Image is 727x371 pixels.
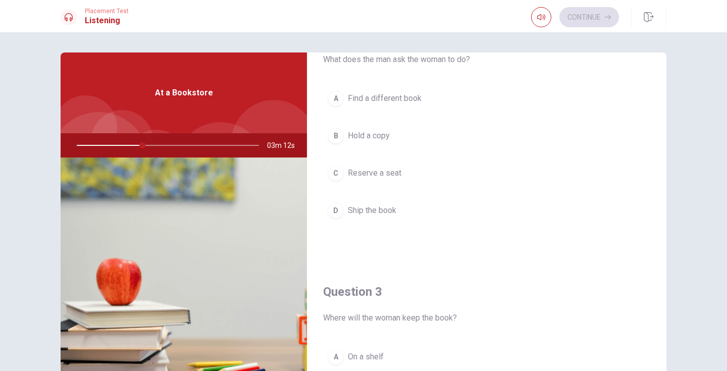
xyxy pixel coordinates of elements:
[85,8,129,15] span: Placement Test
[155,87,213,99] span: At a Bookstore
[323,86,650,111] button: AFind a different book
[323,344,650,369] button: AOn a shelf
[348,167,401,179] span: Reserve a seat
[267,133,303,157] span: 03m 12s
[323,198,650,223] button: DShip the book
[323,161,650,186] button: CReserve a seat
[323,312,650,324] span: Where will the woman keep the book?
[328,128,344,144] div: B
[323,284,650,300] h4: Question 3
[348,92,422,104] span: Find a different book
[85,15,129,27] h1: Listening
[348,130,390,142] span: Hold a copy
[323,123,650,148] button: BHold a copy
[348,204,396,217] span: Ship the book
[348,351,384,363] span: On a shelf
[328,202,344,219] div: D
[328,165,344,181] div: C
[328,90,344,107] div: A
[323,54,650,66] span: What does the man ask the woman to do?
[328,349,344,365] div: A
